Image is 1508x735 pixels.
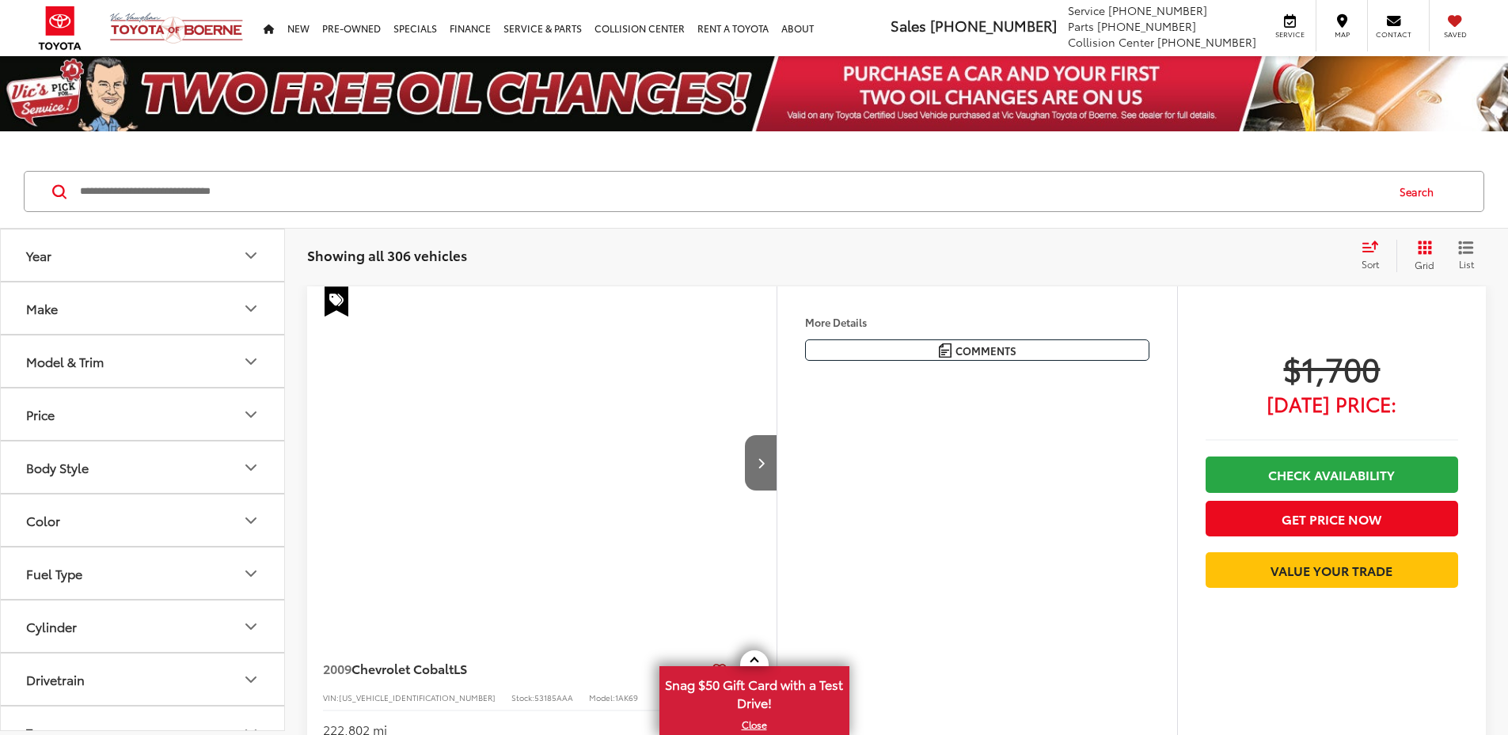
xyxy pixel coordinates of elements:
div: Make [26,301,58,316]
span: Stock: [511,691,534,703]
span: Parts [1068,18,1094,34]
span: Service [1272,29,1308,40]
span: Saved [1438,29,1472,40]
span: Collision Center [1068,34,1154,50]
span: Comments [955,343,1016,358]
button: CylinderCylinder [1,601,286,652]
button: Comments [805,339,1149,361]
a: Value Your Trade [1206,552,1458,588]
button: Select sort value [1354,240,1396,271]
img: Vic Vaughan Toyota of Boerne [109,12,244,44]
span: [PHONE_NUMBER] [930,15,1057,36]
button: DrivetrainDrivetrain [1,654,286,705]
span: 2009 [323,659,351,677]
span: Showing all 306 vehicles [307,245,467,264]
div: Body Style [26,460,89,475]
span: Contact [1376,29,1411,40]
div: Fuel Type [26,566,82,581]
div: Cylinder [241,617,260,636]
button: Model & TrimModel & Trim [1,335,286,387]
button: Get Price Now [1206,501,1458,536]
span: 53185AAA [534,691,573,703]
span: Model: [589,691,615,703]
div: Color [241,511,260,530]
span: [PHONE_NUMBER] [1157,34,1256,50]
span: [PHONE_NUMBER] [1097,18,1196,34]
div: Price [241,405,260,424]
button: Body StyleBody Style [1,441,286,493]
span: Snag $50 Gift Card with a Test Drive! [661,668,848,716]
div: Fuel Type [241,564,260,583]
div: Body Style [241,458,260,477]
span: Map [1324,29,1359,40]
div: Model & Trim [241,352,260,371]
span: [PHONE_NUMBER] [1108,2,1207,18]
span: [DATE] Price: [1206,396,1458,411]
span: Special [325,286,348,316]
span: Service [1068,2,1105,18]
span: $1,700 [1206,348,1458,388]
span: LS [454,659,467,677]
a: Check Availability [1206,457,1458,492]
span: List [1458,257,1474,271]
div: Cylinder [26,619,77,634]
input: Search by Make, Model, or Keyword [78,172,1385,210]
div: Drivetrain [26,672,85,687]
a: 2009Chevrolet CobaltLS [323,660,706,677]
div: Model & Trim [26,354,104,369]
div: Year [26,248,51,263]
button: MakeMake [1,282,286,334]
div: Year [241,246,260,265]
span: Sales [891,15,926,36]
button: Grid View [1396,240,1446,271]
div: Drivetrain [241,670,260,689]
button: PricePrice [1,388,286,440]
h4: More Details [805,316,1149,328]
span: Sort [1362,257,1379,271]
span: [US_VEHICLE_IDENTIFICATION_NUMBER] [339,691,496,703]
span: Grid [1415,258,1434,271]
button: Fuel TypeFuel Type [1,547,286,599]
div: Price [26,407,55,422]
span: 1AK69 [615,691,638,703]
button: List View [1446,240,1486,271]
button: Next image [745,435,777,491]
button: ColorColor [1,494,286,546]
span: Chevrolet Cobalt [351,659,454,677]
button: Search [1385,172,1457,211]
div: Color [26,513,60,528]
span: VIN: [323,691,339,703]
img: Comments [939,343,952,357]
div: Make [241,299,260,318]
button: YearYear [1,229,286,281]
